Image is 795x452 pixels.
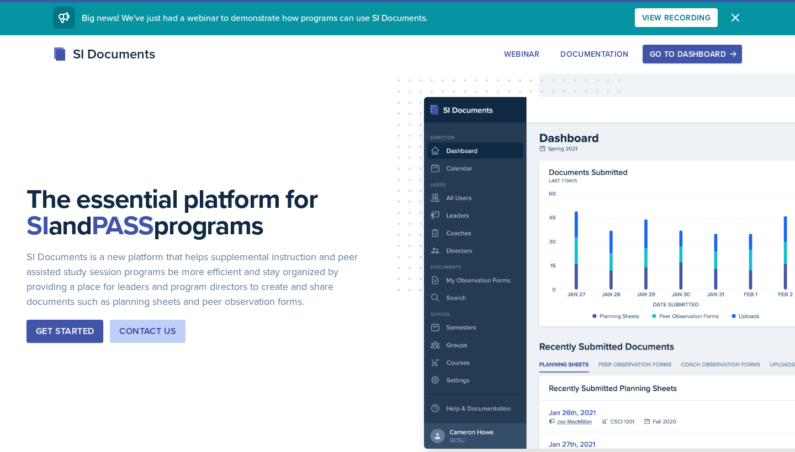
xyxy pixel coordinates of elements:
[53,44,155,64] div: SI Documents
[36,325,94,338] div: Get Started
[82,12,428,24] span: Big news! We've just had a webinar to demonstrate how programs can use SI Documents.
[635,8,718,27] button: View Recording
[560,50,629,58] div: Documentation
[497,45,547,63] button: Webinar
[504,50,539,58] div: Webinar
[553,45,636,63] button: Documentation
[642,13,711,22] div: View Recording
[26,320,103,343] button: Get Started
[643,45,742,63] button: Go to Dashboard
[650,50,735,58] div: Go to Dashboard
[119,325,176,338] div: Contact Us
[110,320,185,343] button: Contact Us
